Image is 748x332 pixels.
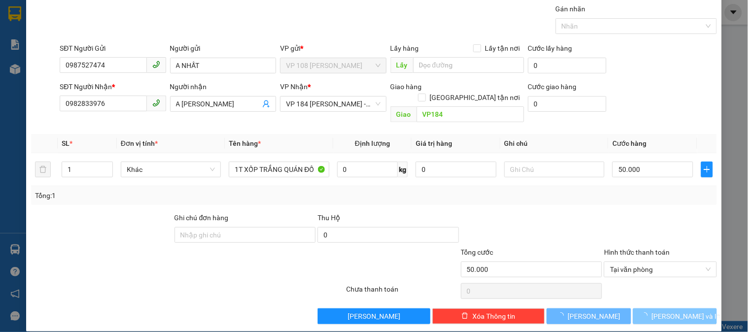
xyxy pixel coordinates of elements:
span: loading [557,312,568,319]
span: Cước hàng [612,139,646,147]
input: Cước giao hàng [528,96,607,112]
div: VP gửi [280,43,386,54]
div: Người nhận [170,81,276,92]
span: loading [641,312,652,319]
span: phone [152,61,160,68]
div: SĐT Người Nhận [60,81,166,92]
button: [PERSON_NAME] và In [633,308,717,324]
span: SL [62,139,70,147]
span: Đơn vị tính [121,139,158,147]
input: Cước lấy hàng [528,58,607,73]
label: Cước lấy hàng [528,44,572,52]
span: Tại văn phòng [610,262,711,277]
span: VP 184 Nguyễn Văn Trỗi - HCM [286,97,380,111]
button: [PERSON_NAME] [547,308,631,324]
input: Ghi chú đơn hàng [175,227,316,243]
button: delete [35,162,51,177]
span: [GEOGRAPHIC_DATA] tận nơi [426,92,524,103]
span: Lấy tận nơi [481,43,524,54]
span: kg [398,162,408,177]
span: Tên hàng [229,139,261,147]
label: Cước giao hàng [528,83,577,91]
span: user-add [262,100,270,108]
div: Chưa thanh toán [345,284,460,301]
span: delete [462,312,468,320]
label: Hình thức thanh toán [604,248,670,256]
span: Lấy hàng [391,44,419,52]
span: Lấy [391,57,413,73]
div: SĐT Người Gửi [60,43,166,54]
span: VP Nhận [280,83,308,91]
span: [PERSON_NAME] và In [652,311,721,322]
button: plus [701,162,713,177]
input: Ghi Chú [504,162,605,177]
span: Thu Hộ [318,214,340,222]
th: Ghi chú [500,134,608,153]
input: 0 [416,162,497,177]
span: Tổng cước [461,248,494,256]
span: phone [152,99,160,107]
input: Dọc đường [417,106,524,122]
button: deleteXóa Thông tin [432,308,545,324]
label: Gán nhãn [556,5,586,13]
span: Xóa Thông tin [472,311,515,322]
label: Ghi chú đơn hàng [175,214,229,222]
span: Giao [391,106,417,122]
span: [PERSON_NAME] [348,311,400,322]
span: plus [702,166,712,173]
div: Tổng: 1 [35,190,289,201]
span: [PERSON_NAME] [568,311,621,322]
span: Khác [127,162,215,177]
button: [PERSON_NAME] [318,308,430,324]
span: Định lượng [355,139,390,147]
input: VD: Bàn, Ghế [229,162,329,177]
div: Người gửi [170,43,276,54]
span: Giá trị hàng [416,139,452,147]
span: VP 108 Lê Hồng Phong - Vũng Tàu [286,58,380,73]
input: Dọc đường [413,57,524,73]
span: Giao hàng [391,83,422,91]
